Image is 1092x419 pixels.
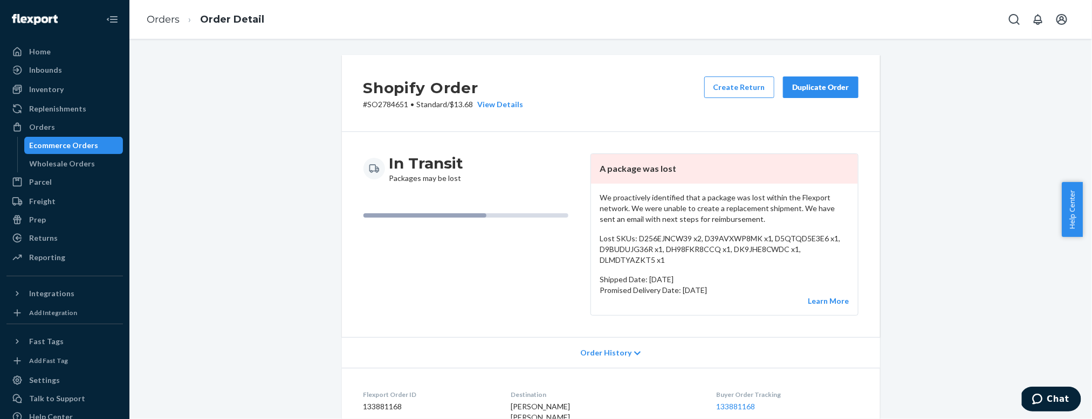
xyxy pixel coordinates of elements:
[783,76,859,98] button: Duplicate Order
[363,76,524,99] h2: Shopify Order
[29,46,51,57] div: Home
[29,288,74,299] div: Integrations
[1004,9,1025,30] button: Open Search Box
[411,100,415,109] span: •
[29,196,56,207] div: Freight
[1051,9,1073,30] button: Open account menu
[6,229,123,247] a: Returns
[30,158,95,169] div: Wholesale Orders
[6,100,123,117] a: Replenishments
[6,211,123,228] a: Prep
[29,336,64,347] div: Fast Tags
[29,375,60,386] div: Settings
[29,122,55,132] div: Orders
[29,233,58,243] div: Returns
[6,390,123,407] button: Talk to Support
[29,252,65,263] div: Reporting
[24,155,123,172] a: Wholesale Orders
[6,81,123,98] a: Inventory
[29,214,46,225] div: Prep
[717,390,859,399] dt: Buyer Order Tracking
[29,84,64,95] div: Inventory
[473,99,524,110] button: View Details
[29,177,52,187] div: Parcel
[6,118,123,136] a: Orders
[6,249,123,266] a: Reporting
[389,153,464,173] h3: In Transit
[6,173,123,191] a: Parcel
[101,9,123,30] button: Close Navigation
[6,61,123,79] a: Inbounds
[29,65,62,75] div: Inbounds
[6,354,123,367] a: Add Fast Tag
[6,306,123,319] a: Add Integration
[30,140,99,151] div: Ecommerce Orders
[792,82,849,93] div: Duplicate Order
[417,100,448,109] span: Standard
[29,393,85,404] div: Talk to Support
[200,13,264,25] a: Order Detail
[6,193,123,210] a: Freight
[138,4,273,36] ol: breadcrumbs
[6,372,123,389] a: Settings
[147,13,180,25] a: Orders
[591,154,858,184] header: A package was lost
[12,14,58,25] img: Flexport logo
[600,285,849,296] p: Promised Delivery Date: [DATE]
[1022,387,1081,414] iframe: Opens a widget where you can chat to one of our agents
[580,347,631,358] span: Order History
[600,274,849,285] p: Shipped Date: [DATE]
[29,308,77,317] div: Add Integration
[29,103,86,114] div: Replenishments
[24,137,123,154] a: Ecommerce Orders
[717,402,756,411] a: 133881168
[6,43,123,60] a: Home
[29,356,68,365] div: Add Fast Tag
[1027,9,1049,30] button: Open notifications
[1062,182,1083,237] button: Help Center
[6,333,123,350] button: Fast Tags
[600,192,849,225] p: We proactively identified that a package was lost within the Flexport network. We were unable to ...
[704,76,774,98] button: Create Return
[363,99,524,110] p: # SO2784651 / $13.68
[363,401,494,412] dd: 133881168
[389,153,464,184] div: Packages may be lost
[363,390,494,399] dt: Flexport Order ID
[6,285,123,302] button: Integrations
[808,296,849,305] a: Learn More
[600,233,849,266] p: Lost SKUs: D256EJNCW39 x2, D39AVXWP8MK x1, D5QTQD5E3E6 x1, D9BUDUJG36R x1, DH98FKR8CCQ x1, DK9JHE...
[511,390,699,399] dt: Destination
